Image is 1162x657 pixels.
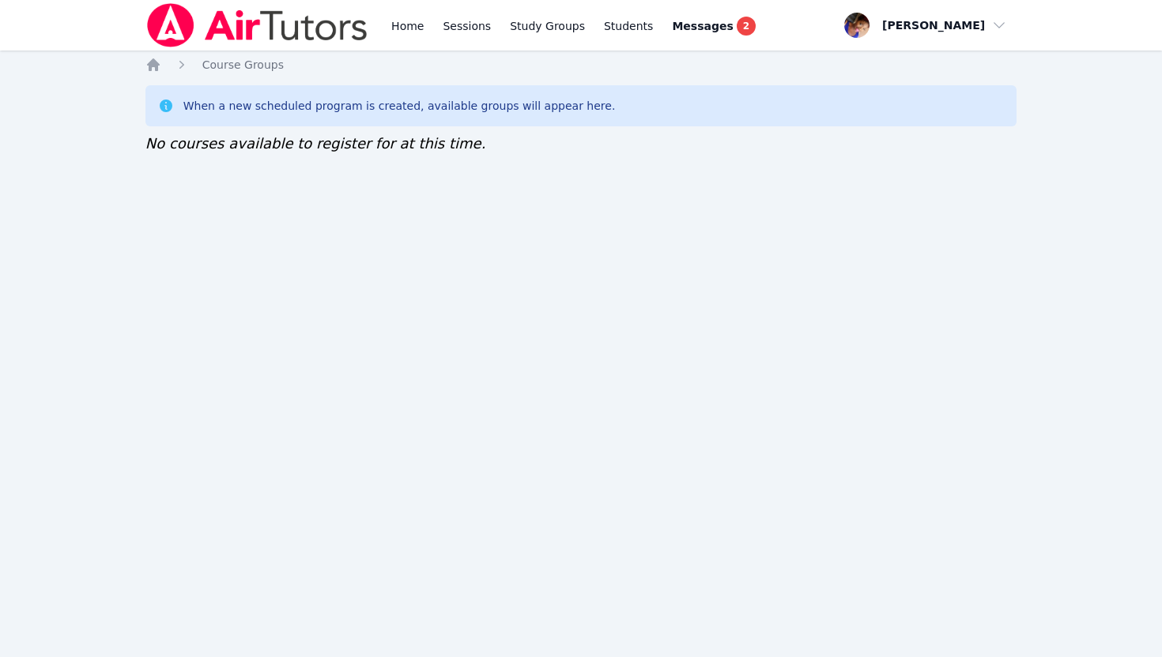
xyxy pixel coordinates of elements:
[145,57,1017,73] nav: Breadcrumb
[737,17,756,36] span: 2
[202,57,284,73] a: Course Groups
[145,135,486,152] span: No courses available to register for at this time.
[183,98,616,114] div: When a new scheduled program is created, available groups will appear here.
[202,58,284,71] span: Course Groups
[672,18,733,34] span: Messages
[145,3,369,47] img: Air Tutors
